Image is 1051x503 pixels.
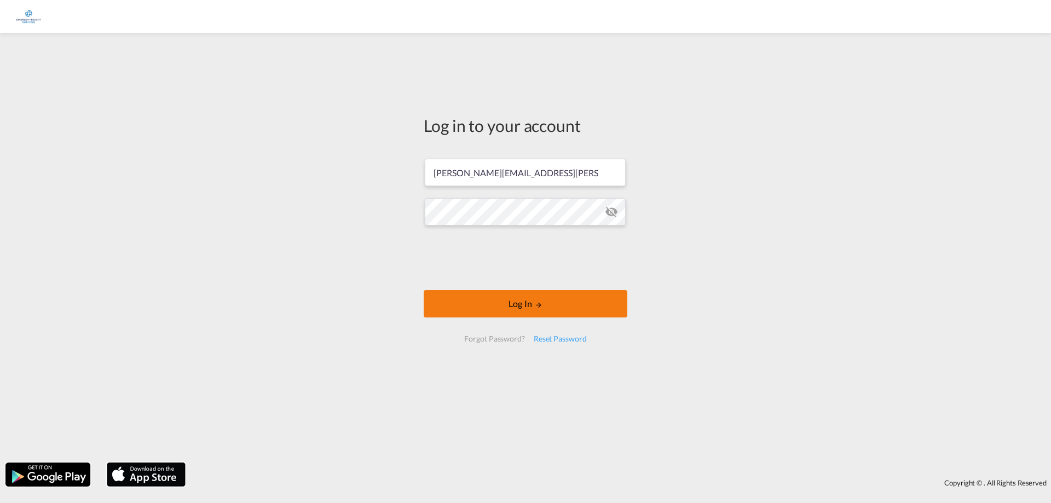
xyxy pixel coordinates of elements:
[424,114,627,137] div: Log in to your account
[605,205,618,218] md-icon: icon-eye-off
[425,159,626,186] input: Enter email/phone number
[442,236,609,279] iframe: reCAPTCHA
[106,461,187,488] img: apple.png
[4,461,91,488] img: google.png
[424,290,627,317] button: LOGIN
[529,329,591,349] div: Reset Password
[460,329,529,349] div: Forgot Password?
[191,473,1051,492] div: Copyright © . All Rights Reserved
[16,4,41,29] img: e1326340b7c511ef854e8d6a806141ad.jpg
